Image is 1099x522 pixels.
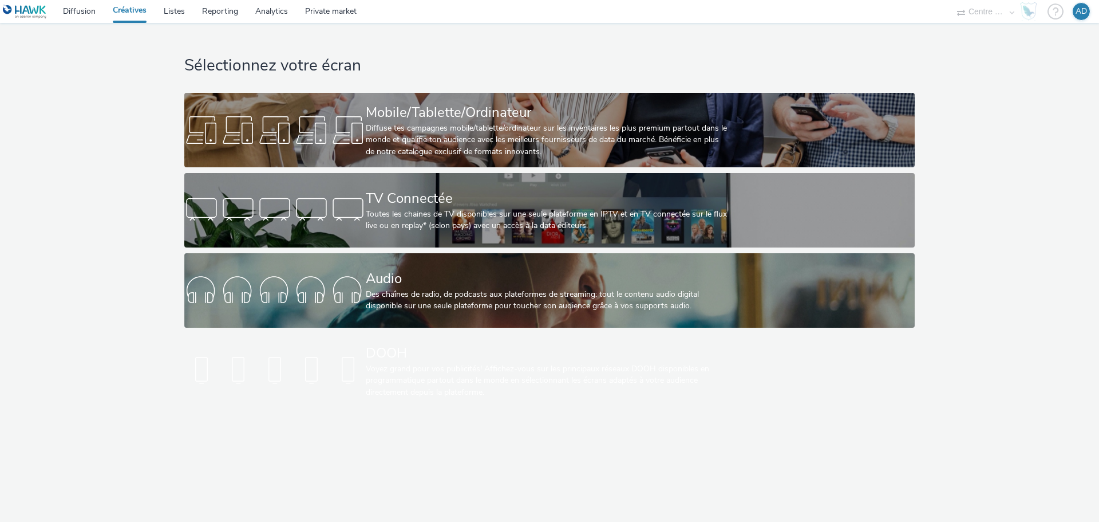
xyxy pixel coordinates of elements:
a: Hawk Academy [1020,2,1042,21]
div: DOOH [366,343,729,363]
div: Audio [366,269,729,289]
div: Voyez grand pour vos publicités! Affichez-vous sur les principaux réseaux DOOH disponibles en pro... [366,363,729,398]
div: Toutes les chaines de TV disponibles sur une seule plateforme en IPTV et en TV connectée sur le f... [366,209,729,232]
img: Hawk Academy [1020,2,1037,21]
a: DOOHVoyez grand pour vos publicités! Affichez-vous sur les principaux réseaux DOOH disponibles en... [184,333,914,408]
img: undefined Logo [3,5,47,19]
h1: Sélectionnez votre écran [184,55,914,77]
div: Mobile/Tablette/Ordinateur [366,103,729,123]
div: Des chaînes de radio, de podcasts aux plateformes de streaming: tout le contenu audio digital dis... [366,289,729,312]
a: AudioDes chaînes de radio, de podcasts aux plateformes de streaming: tout le contenu audio digita... [184,253,914,328]
div: TV Connectée [366,189,729,209]
a: Mobile/Tablette/OrdinateurDiffuse tes campagnes mobile/tablette/ordinateur sur les inventaires le... [184,93,914,167]
div: Diffuse tes campagnes mobile/tablette/ordinateur sur les inventaires les plus premium partout dan... [366,123,729,158]
a: TV ConnectéeToutes les chaines de TV disponibles sur une seule plateforme en IPTV et en TV connec... [184,173,914,248]
div: AD [1076,3,1087,20]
